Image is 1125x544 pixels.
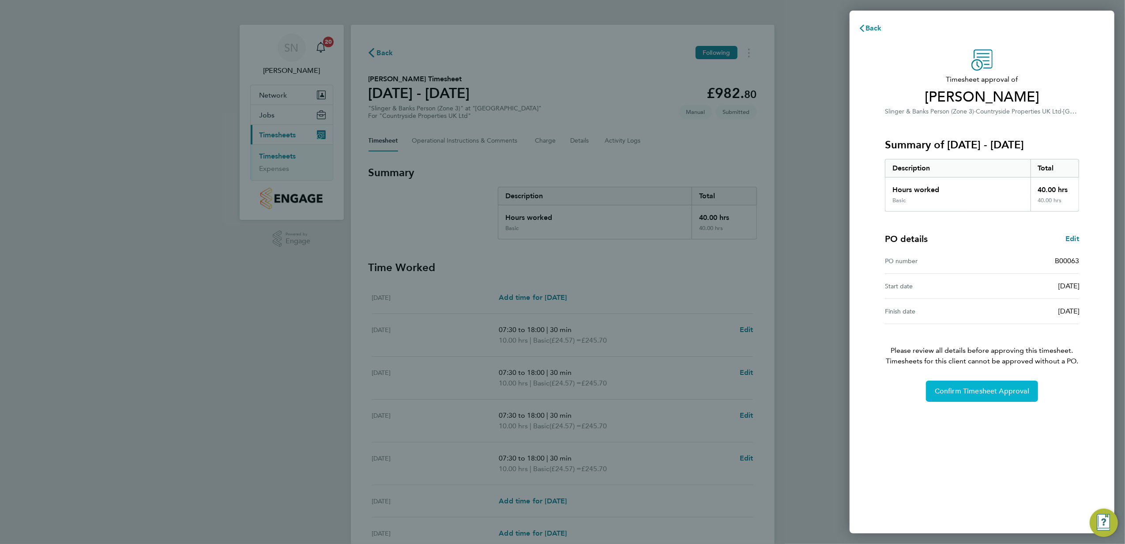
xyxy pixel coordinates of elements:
span: B00063 [1055,257,1079,265]
span: · [974,108,976,115]
span: Edit [1065,234,1079,243]
span: Countryside Properties UK Ltd [976,108,1061,115]
h4: PO details [885,233,928,245]
span: Slinger & Banks Person (Zone 3) [885,108,974,115]
button: Confirm Timesheet Approval [926,381,1038,402]
span: Timesheet approval of [885,74,1079,85]
div: 40.00 hrs [1031,178,1079,197]
p: Please review all details before approving this timesheet. [874,324,1090,366]
div: Basic [892,197,906,204]
span: Timesheets for this client cannot be approved without a PO. [874,356,1090,366]
button: Engage Resource Center [1090,509,1118,537]
span: Confirm Timesheet Approval [935,387,1029,396]
div: Total [1031,159,1079,177]
div: [DATE] [982,306,1079,317]
button: Back [850,19,891,37]
a: Edit [1065,234,1079,244]
div: Finish date [885,306,982,317]
span: [PERSON_NAME] [885,88,1079,106]
div: PO number [885,256,982,266]
div: Summary of 25 - 31 Aug 2025 [885,159,1079,212]
h3: Summary of [DATE] - [DATE] [885,138,1079,152]
div: 40.00 hrs [1031,197,1079,211]
span: Back [865,24,882,32]
div: Hours worked [885,178,1031,197]
div: [DATE] [982,281,1079,291]
div: Description [885,159,1031,177]
div: Start date [885,281,982,291]
span: · [1061,108,1063,115]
